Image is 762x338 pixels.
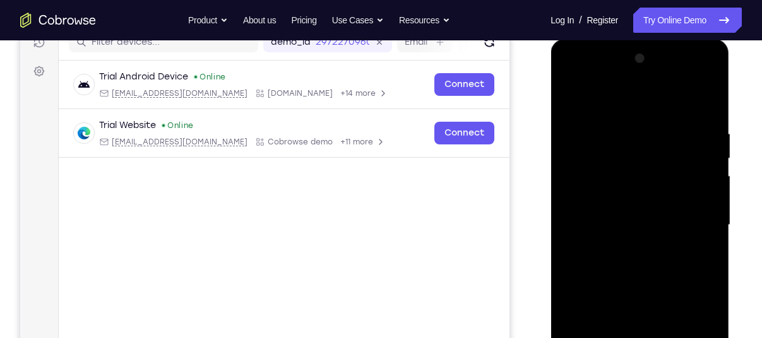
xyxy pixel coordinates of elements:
a: Log In [551,8,574,33]
div: Online [141,126,174,136]
div: App [235,94,313,104]
label: demo_id [251,42,290,54]
div: Open device details [39,115,489,163]
span: +14 more [320,94,355,104]
span: web@example.com [92,143,227,153]
span: Cobrowse demo [247,143,313,153]
input: Filter devices... [71,42,230,54]
a: Connect [414,79,474,102]
a: Register [587,8,618,33]
div: Email [79,94,227,104]
span: +11 more [320,143,353,153]
div: Open device details [39,66,489,115]
a: Try Online Demo [633,8,742,33]
div: Online [173,78,206,88]
label: Email [384,42,407,54]
a: About us [243,8,276,33]
div: App [235,143,313,153]
button: Use Cases [332,8,384,33]
span: android@example.com [92,94,227,104]
div: Trial Android Device [79,76,168,89]
button: Product [188,8,228,33]
span: Cobrowse.io [247,94,313,104]
span: / [579,13,581,28]
div: New devices found. [174,81,177,84]
button: Resources [399,8,450,33]
label: User ID [445,42,477,54]
a: Go to the home page [20,13,96,28]
h1: Connect [49,8,117,28]
div: New devices found. [142,130,145,132]
a: Pricing [291,8,316,33]
div: Trial Website [79,125,136,137]
a: Connect [414,127,474,150]
button: Refresh [459,38,479,58]
div: Email [79,143,227,153]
